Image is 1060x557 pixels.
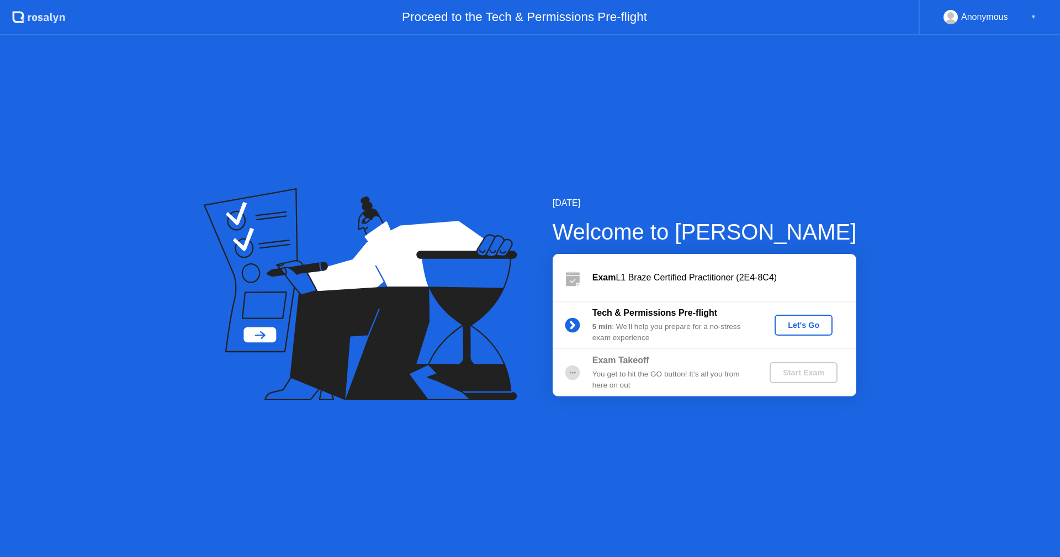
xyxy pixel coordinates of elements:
b: 5 min [592,322,612,331]
div: You get to hit the GO button! It’s all you from here on out [592,369,751,391]
div: Start Exam [774,368,833,377]
b: Tech & Permissions Pre-flight [592,308,717,317]
div: L1 Braze Certified Practitioner (2E4-8C4) [592,271,856,284]
button: Let's Go [775,315,833,336]
button: Start Exam [770,362,838,383]
div: [DATE] [553,197,857,210]
div: Welcome to [PERSON_NAME] [553,215,857,248]
div: Anonymous [961,10,1008,24]
b: Exam Takeoff [592,356,649,365]
div: ▼ [1031,10,1036,24]
div: Let's Go [779,321,828,330]
div: : We’ll help you prepare for a no-stress exam experience [592,321,751,344]
b: Exam [592,273,616,282]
